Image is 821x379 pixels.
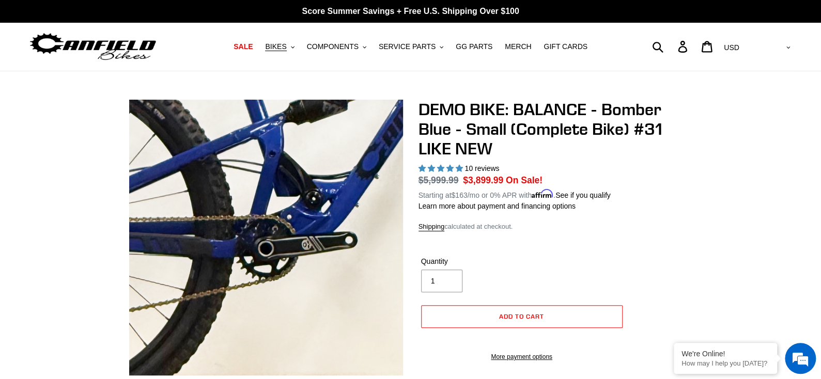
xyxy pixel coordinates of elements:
span: GIFT CARDS [544,42,587,51]
a: GG PARTS [451,40,498,54]
h1: DEMO BIKE: BALANCE - Bomber Blue - Small (Complete Bike) #31 LIKE NEW [419,100,692,159]
span: GG PARTS [456,42,492,51]
a: More payment options [421,352,623,361]
input: Search [658,35,684,58]
span: 10 reviews [464,164,499,172]
button: SERVICE PARTS [374,40,448,54]
a: Shipping [419,223,445,231]
span: On Sale! [506,173,543,187]
div: We're Online! [681,350,769,358]
span: COMPONENTS [307,42,359,51]
img: Canfield Bikes [28,30,158,63]
a: MERCH [500,40,536,54]
button: BIKES [260,40,299,54]
a: See if you qualify - Learn more about Affirm Financing (opens in modal) [555,191,611,199]
p: How may I help you today? [681,359,769,367]
label: Quantity [421,256,519,267]
a: SALE [228,40,258,54]
span: SALE [234,42,253,51]
button: Add to cart [421,305,623,328]
span: BIKES [265,42,286,51]
span: $3,899.99 [463,175,503,185]
span: SERVICE PARTS [379,42,436,51]
s: $5,999.99 [419,175,459,185]
button: COMPONENTS [302,40,371,54]
div: calculated at checkout. [419,222,692,232]
a: GIFT CARDS [538,40,593,54]
span: MERCH [505,42,531,51]
a: Learn more about payment and financing options [419,202,576,210]
span: $163 [451,191,467,199]
span: Add to cart [499,312,544,320]
p: Starting at /mo or 0% APR with . [419,187,611,201]
span: 5.00 stars [419,164,465,172]
span: Affirm [532,189,553,198]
